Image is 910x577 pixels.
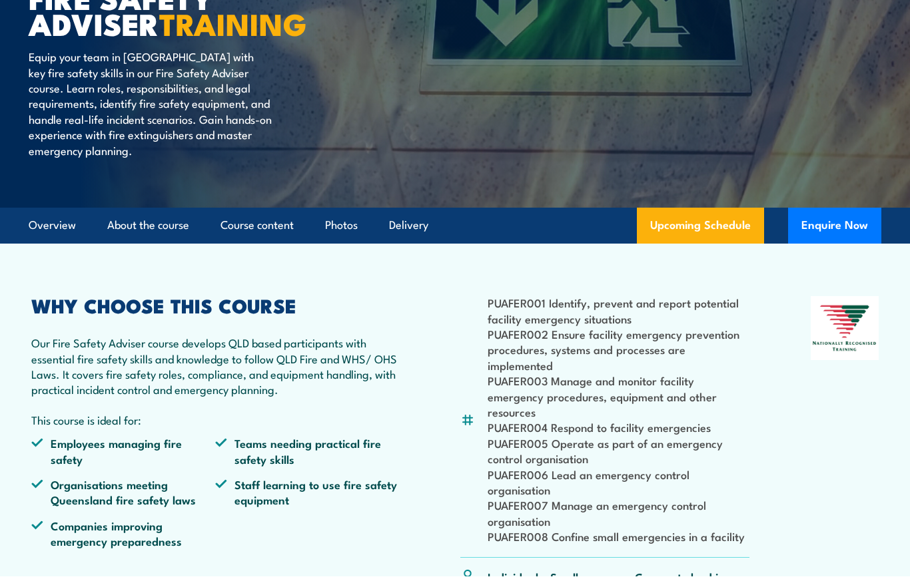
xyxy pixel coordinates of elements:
[215,436,399,467] li: Teams needing practical fire safety skills
[325,208,358,244] a: Photos
[389,208,428,244] a: Delivery
[31,335,399,398] p: Our Fire Safety Adviser course develops QLD based participants with essential fire safety skills ...
[811,297,879,361] img: Nationally Recognised Training logo.
[107,208,189,244] a: About the course
[29,49,272,158] p: Equip your team in [GEOGRAPHIC_DATA] with key fire safety skills in our Fire Safety Adviser cours...
[221,208,294,244] a: Course content
[31,477,215,508] li: Organisations meeting Queensland fire safety laws
[31,297,399,314] h2: WHY CHOOSE THIS COURSE
[31,518,215,550] li: Companies improving emergency preparedness
[31,413,399,428] p: This course is ideal for:
[31,436,215,467] li: Employees managing fire safety
[488,420,749,435] li: PUAFER004 Respond to facility emergencies
[488,498,749,529] li: PUAFER007 Manage an emergency control organisation
[488,436,749,467] li: PUAFER005 Operate as part of an emergency control organisation
[488,327,749,373] li: PUAFER002 Ensure facility emergency prevention procedures, systems and processes are implemented
[488,529,749,544] li: PUAFER008 Confine small emergencies in a facility
[29,208,76,244] a: Overview
[488,467,749,498] li: PUAFER006 Lead an emergency control organisation
[159,1,307,47] strong: TRAINING
[488,295,749,327] li: PUAFER001 Identify, prevent and report potential facility emergency situations
[788,208,881,244] button: Enquire Now
[488,373,749,420] li: PUAFER003 Manage and monitor facility emergency procedures, equipment and other resources
[215,477,399,508] li: Staff learning to use fire safety equipment
[637,208,764,244] a: Upcoming Schedule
